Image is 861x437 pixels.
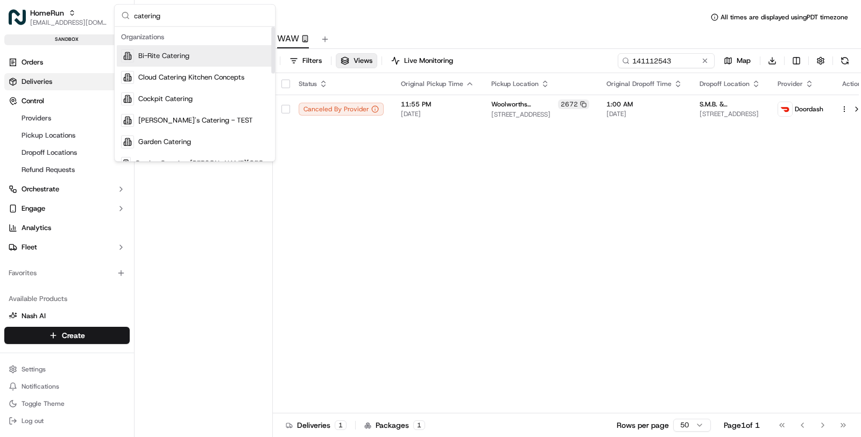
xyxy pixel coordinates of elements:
[30,18,107,27] span: [EMAIL_ADDRESS][DOMAIN_NAME]
[4,200,130,217] button: Engage
[4,92,130,110] button: Control
[413,420,425,430] div: 1
[22,165,75,175] span: Refund Requests
[6,235,87,255] a: 📗Knowledge Base
[277,32,299,45] span: WAW
[11,42,196,60] p: Welcome 👋
[491,80,539,88] span: Pickup Location
[17,162,117,177] a: Refund Requests
[700,80,750,88] span: Dropoff Location
[299,103,384,116] div: Canceled By Provider
[167,137,196,150] button: See all
[11,185,28,202] img: Zach Benton
[778,80,803,88] span: Provider
[17,111,117,126] a: Providers
[22,365,46,374] span: Settings
[138,73,244,82] span: Cloud Catering Kitchen Concepts
[11,139,72,148] div: Past conversations
[401,80,463,88] span: Original Pickup Time
[491,110,589,119] span: [STREET_ADDRESS]
[48,113,148,121] div: We're available if you need us!
[4,327,130,344] button: Create
[138,137,191,147] span: Garden Catering
[87,235,177,255] a: 💻API Documentation
[22,242,37,252] span: Fleet
[386,53,458,68] button: Live Monitoring
[183,105,196,118] button: Start new chat
[335,420,347,430] div: 1
[89,166,93,175] span: •
[4,181,130,198] button: Orchestrate
[285,53,327,68] button: Filters
[721,13,848,22] span: All times are displayed using PDT timezone
[22,77,52,87] span: Deliveries
[4,73,130,90] a: Deliveries
[91,241,100,249] div: 💻
[700,100,760,109] span: S.M.B. & ASSOCIATES PTY. LIMITED
[4,307,130,325] button: Nash AI
[62,330,85,341] span: Create
[76,266,130,274] a: Powered byPylon
[364,420,425,431] div: Packages
[33,195,87,204] span: [PERSON_NAME]
[302,56,322,66] span: Filters
[17,145,117,160] a: Dropoff Locations
[107,266,130,274] span: Pylon
[138,94,193,104] span: Cockpit Catering
[115,27,275,161] div: Suggestions
[719,53,756,68] button: Map
[9,9,26,26] img: HomeRun
[606,80,672,88] span: Original Dropoff Time
[336,53,377,68] button: Views
[491,100,556,109] span: Woolworths [GEOGRAPHIC_DATA]
[617,420,669,431] p: Rows per page
[618,53,715,68] input: Type to search
[606,100,682,109] span: 1:00 AM
[286,420,347,431] div: Deliveries
[33,166,87,175] span: [PERSON_NAME]
[401,110,474,118] span: [DATE]
[22,223,51,233] span: Analytics
[4,54,130,71] a: Orders
[22,417,44,425] span: Log out
[28,69,194,80] input: Got a question? Start typing here...
[22,382,59,391] span: Notifications
[22,113,51,123] span: Providers
[724,420,760,431] div: Page 1 of 1
[404,56,453,66] span: Live Monitoring
[4,219,130,237] a: Analytics
[299,80,317,88] span: Status
[837,53,852,68] button: Refresh
[22,204,45,213] span: Engage
[22,399,65,408] span: Toggle Theme
[11,102,30,121] img: 1736555255976-a54dd68f-1ca7-489b-9aae-adbdc363a1c4
[4,239,130,256] button: Fleet
[795,105,823,113] span: Doordash
[11,156,28,173] img: Masood Aslam
[17,128,117,143] a: Pickup Locations
[23,102,42,121] img: 4281594248423_2fcf9dad9f2a874258b8_72.png
[606,110,682,118] span: [DATE]
[11,241,19,249] div: 📗
[22,148,77,157] span: Dropoff Locations
[22,311,46,321] span: Nash AI
[4,379,130,394] button: Notifications
[30,8,64,18] button: HomeRun
[134,5,269,26] input: Search...
[4,4,111,30] button: HomeRunHomeRun[EMAIL_ADDRESS][DOMAIN_NAME]
[4,34,130,45] div: sandbox
[737,56,751,66] span: Map
[48,102,177,113] div: Start new chat
[354,56,372,66] span: Views
[117,29,273,45] div: Organizations
[4,290,130,307] div: Available Products
[89,195,93,204] span: •
[22,131,75,140] span: Pickup Locations
[135,159,269,168] span: Garden Catering [PERSON_NAME][GEOGRAPHIC_DATA]
[138,116,253,125] span: [PERSON_NAME]'s Catering - TEST
[22,58,43,67] span: Orders
[9,311,125,321] a: Nash AI
[11,10,32,32] img: Nash
[778,102,792,116] img: doordash_logo_v2.png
